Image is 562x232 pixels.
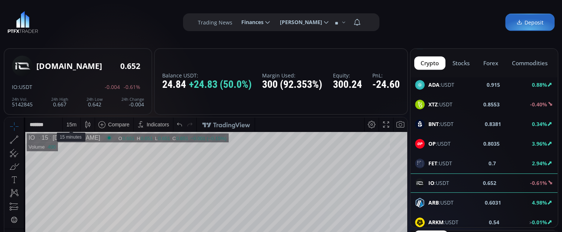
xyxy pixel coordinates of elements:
[120,62,140,70] div: 0.652
[532,219,547,226] b: 0.01%
[275,15,322,30] span: [PERSON_NAME]
[186,18,222,24] div: −0.001 (−0.15%)
[428,120,454,128] span: :USDT
[532,140,547,147] b: 3.96%
[162,79,252,90] div: 24.84
[428,218,458,226] span: :USDT
[483,140,500,148] b: 0.8035
[428,81,454,89] span: :USDT
[428,140,451,148] span: :USDT
[24,27,40,32] div: Volume
[12,97,33,102] div: 24h Vol.
[198,19,232,26] label: Trading News
[428,199,439,206] b: ARB
[172,18,184,24] div: 0.651
[529,219,532,226] span: >
[44,17,96,24] div: [DOMAIN_NAME]
[168,18,171,24] div: C
[428,120,439,127] b: BNT
[485,199,501,206] b: 0.6031
[124,84,140,90] span: -0.61%
[428,101,438,108] b: XTZ
[51,97,68,107] div: 0.667
[489,159,496,167] b: 0.7
[136,18,148,24] div: 0.651
[101,17,108,24] div: Market open
[162,73,252,78] label: Balance USDT:
[36,62,102,70] div: [DOMAIN_NAME]
[154,18,166,24] div: 0.651
[333,79,362,90] div: 300.24
[487,81,500,89] b: 0.915
[505,14,555,31] a: Deposit
[428,100,452,108] span: :USDT
[530,101,547,108] b: -0.40%
[428,199,454,206] span: :USDT
[132,18,136,24] div: H
[43,27,51,32] div: 400
[17,83,32,90] span: :USDT
[505,56,554,70] button: commodities
[7,11,38,33] img: LOGO
[483,100,500,108] b: 0.8553
[51,97,68,102] div: 24h High
[489,218,499,226] b: 0.54
[236,15,264,30] span: Finances
[62,4,72,10] div: 15 m
[428,140,436,147] b: OP
[86,97,103,102] div: 24h Low
[428,219,444,226] b: ARKM
[7,99,13,106] div: 
[189,79,252,90] span: +24.83 (50.0%)
[372,73,400,78] label: PnL:
[114,18,118,24] div: O
[532,160,547,167] b: 2.94%
[142,4,165,10] div: Indicators
[86,97,103,107] div: 0.642
[12,97,33,107] div: 5142845
[428,160,437,167] b: FET
[33,17,44,24] div: 15
[428,81,440,88] b: ADA
[262,73,322,78] label: Margin Used:
[150,18,153,24] div: L
[12,83,17,90] span: IO
[532,81,547,88] b: 0.88%
[532,120,547,127] b: 0.34%
[532,199,547,206] b: 4.98%
[485,120,501,128] b: 0.8381
[105,84,120,90] span: -0.004
[446,56,476,70] button: stocks
[333,73,362,78] label: Equity:
[24,17,33,24] div: IO
[477,56,505,70] button: forex
[516,19,543,26] span: Deposit
[428,159,452,167] span: :USDT
[262,79,322,90] div: 300 (92.353%)
[414,56,445,70] button: crypto
[121,97,144,107] div: -0.004
[372,79,400,90] div: -24.60
[104,4,125,10] div: Compare
[121,97,144,102] div: 24h Change
[118,18,130,24] div: 0.651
